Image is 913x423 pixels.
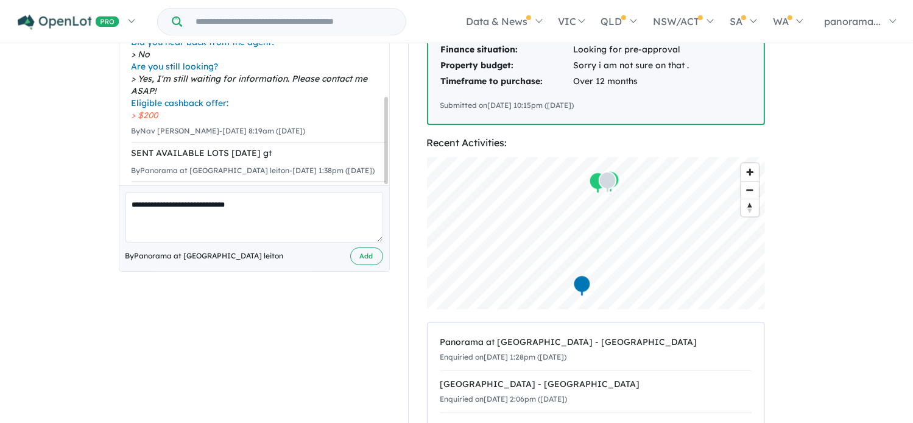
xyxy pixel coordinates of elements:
[824,15,881,27] span: panorama...
[440,352,567,361] small: Enquiried on [DATE] 1:28pm ([DATE])
[440,335,752,350] div: Panorama at [GEOGRAPHIC_DATA] - [GEOGRAPHIC_DATA]
[18,15,119,30] img: Openlot PRO Logo White
[132,166,375,175] small: By Panorama at [GEOGRAPHIC_DATA] leiton - [DATE] 1:38pm ([DATE])
[132,73,386,97] span: Yes, I'm still waiting for information. Please contact me ASAP!
[132,146,386,161] div: SENT AVAILABLE LOTS [DATE] gt
[573,74,727,90] td: Over 12 months
[185,9,403,35] input: Try estate name, suburb, builder or developer
[440,58,573,74] td: Property budget:
[573,58,727,74] td: Sorry i am not sure on that .
[741,182,759,199] span: Zoom out
[427,135,765,151] div: Recent Activities:
[440,394,568,403] small: Enquiried on [DATE] 2:06pm ([DATE])
[125,250,284,262] span: By Panorama at [GEOGRAPHIC_DATA] leiton
[132,60,386,73] span: Are you still looking?
[350,247,383,265] button: Add
[440,377,752,392] div: [GEOGRAPHIC_DATA] - [GEOGRAPHIC_DATA]
[440,99,752,112] div: Submitted on [DATE] 10:15pm ([DATE])
[132,126,306,135] small: By Nav [PERSON_NAME] - [DATE] 8:19am ([DATE])
[741,181,759,199] button: Zoom out
[132,98,229,108] i: Eligible cashback offer:
[573,42,727,58] td: Looking for pre-approval
[132,109,386,121] span: $200
[588,171,607,194] div: Map marker
[741,163,759,181] button: Zoom in
[440,42,573,58] td: Finance situation:
[573,274,591,297] div: Map marker
[598,171,616,193] div: Map marker
[440,371,752,413] a: [GEOGRAPHIC_DATA] - [GEOGRAPHIC_DATA]Enquiried on[DATE] 2:06pm ([DATE])
[440,329,752,371] a: Panorama at [GEOGRAPHIC_DATA] - [GEOGRAPHIC_DATA]Enquiried on[DATE] 1:28pm ([DATE])
[132,48,386,60] span: No
[601,170,619,193] div: Map marker
[440,74,573,90] td: Timeframe to purchase:
[427,157,765,310] canvas: Map
[741,199,759,216] button: Reset bearing to north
